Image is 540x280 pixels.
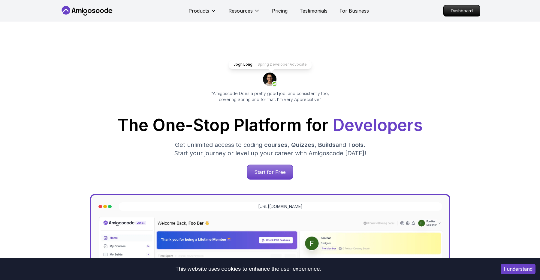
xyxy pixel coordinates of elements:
[318,141,336,148] span: Builds
[247,165,293,179] p: Start for Free
[348,141,364,148] span: Tools
[65,117,475,133] h1: The One-Stop Platform for
[169,141,371,157] p: Get unlimited access to coding , , and . Start your journey or level up your career with Amigosco...
[258,204,303,210] a: [URL][DOMAIN_NAME]
[228,7,253,14] p: Resources
[501,264,535,274] button: Accept cookies
[426,147,534,253] iframe: chat widget
[203,91,337,103] p: "Amigoscode Does a pretty good job, and consistently too, covering Spring and for that, I'm very ...
[291,141,315,148] span: Quizzes
[272,7,288,14] a: Pricing
[515,256,534,274] iframe: chat widget
[333,115,423,135] span: Developers
[258,62,307,67] p: Spring Developer Advocate
[263,73,277,87] img: josh long
[339,7,369,14] a: For Business
[228,7,260,19] button: Resources
[189,7,216,19] button: Products
[234,62,252,67] p: Jogh Long
[247,165,293,180] a: Start for Free
[189,7,209,14] p: Products
[444,5,480,16] p: Dashboard
[300,7,327,14] a: Testimonials
[443,5,480,16] a: Dashboard
[5,262,492,276] div: This website uses cookies to enhance the user experience.
[264,141,288,148] span: courses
